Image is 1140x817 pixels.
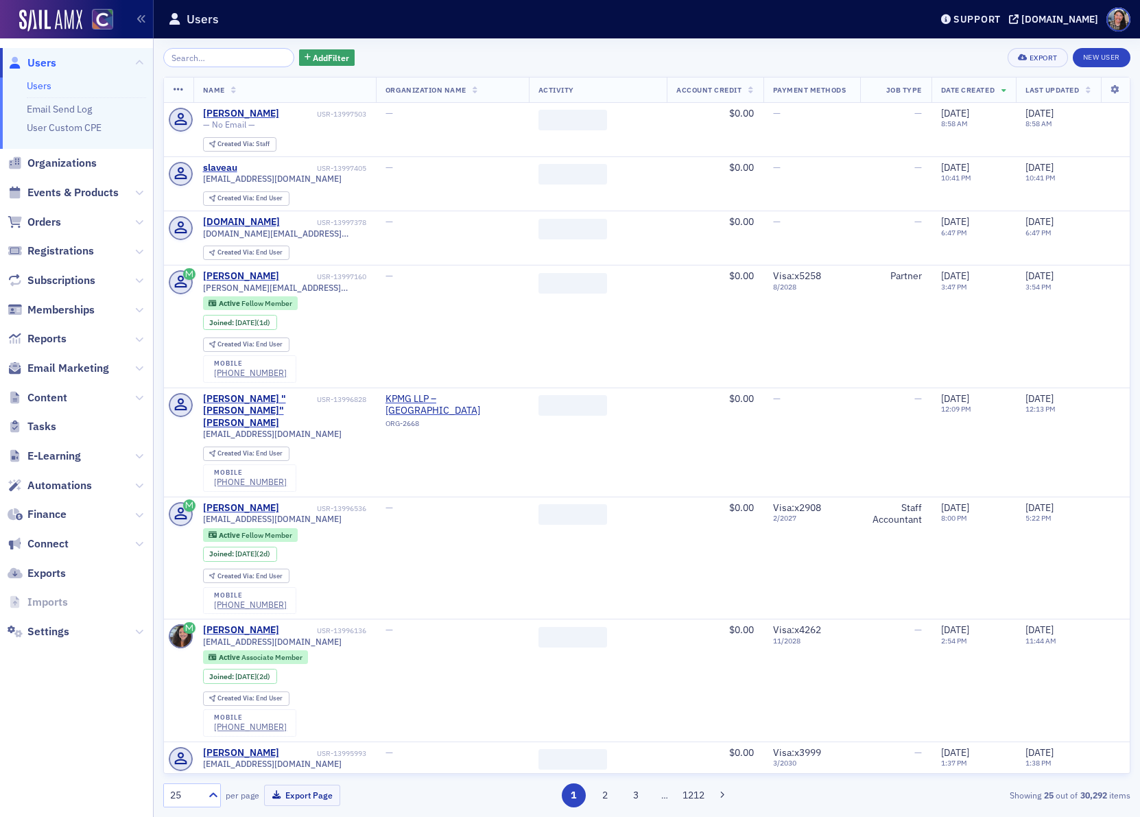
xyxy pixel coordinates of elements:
a: [DOMAIN_NAME] [203,216,280,228]
div: Showing out of items [818,789,1130,801]
a: Active Fellow Member [209,299,292,308]
span: [DATE] [941,392,969,405]
img: SailAMX [19,10,82,32]
div: Created Via: End User [203,569,289,583]
span: 8 / 2028 [773,283,851,292]
span: Payment Methods [773,85,846,95]
span: [DATE] [1025,624,1054,636]
div: mobile [214,359,287,368]
time: 6:47 PM [1025,228,1052,237]
img: SailAMX [92,9,113,30]
span: Automations [27,478,92,493]
span: ‌ [538,504,607,525]
span: Job Type [886,85,922,95]
span: Organization Name [385,85,466,95]
span: Active [219,652,241,662]
div: End User [217,450,283,458]
time: 1:38 PM [1025,758,1052,768]
div: Staff [217,141,270,148]
a: Automations [8,478,92,493]
span: Add Filter [313,51,349,64]
span: ‌ [538,749,607,770]
time: 6:47 PM [941,228,967,237]
a: Tasks [8,419,56,434]
span: Created Via : [217,694,256,702]
div: [PERSON_NAME] [203,270,279,283]
strong: 30,292 [1078,789,1109,801]
span: Email Marketing [27,361,109,376]
span: — [773,215,781,228]
div: Active: Active: Fellow Member [203,296,298,310]
time: 1:37 PM [941,758,967,768]
a: [PERSON_NAME] [203,108,279,120]
span: Date Created [941,85,995,95]
span: Visa : x3999 [773,746,821,759]
div: [PHONE_NUMBER] [214,600,287,610]
span: — [385,107,393,119]
div: USR-13997378 [282,218,366,227]
a: [PERSON_NAME] [203,502,279,514]
a: slaveau [203,162,237,174]
span: Account Credit [676,85,741,95]
div: Support [953,13,1001,25]
div: [PHONE_NUMBER] [214,722,287,732]
a: [PERSON_NAME] "[PERSON_NAME]" [PERSON_NAME] [203,393,315,429]
button: Export [1008,48,1067,67]
a: [PERSON_NAME] [203,624,279,637]
span: Visa : x4262 [773,624,821,636]
span: Content [27,390,67,405]
span: [DATE] [235,318,257,327]
span: ‌ [538,627,607,648]
time: 3:54 PM [1025,282,1052,292]
span: E-Learning [27,449,81,464]
span: Orders [27,215,61,230]
button: 1 [562,783,586,807]
time: 3:47 PM [941,282,967,292]
div: End User [217,573,283,580]
div: [PHONE_NUMBER] [214,477,287,487]
div: Created Via: End User [203,338,289,352]
span: $0.00 [729,624,754,636]
span: Fellow Member [241,298,292,308]
button: Export Page [264,785,340,806]
span: [EMAIL_ADDRESS][DOMAIN_NAME] [203,174,342,184]
a: Users [8,56,56,71]
span: [DATE] [1025,746,1054,759]
span: — [773,161,781,174]
div: Joined: 2025-08-13 00:00:00 [203,315,277,330]
span: KPMG LLP – Denver [385,393,519,417]
a: Active Fellow Member [209,530,292,539]
span: Associate Member [241,652,302,662]
time: 10:41 PM [1025,173,1056,182]
div: (2d) [235,549,270,558]
a: Orders [8,215,61,230]
time: 8:58 AM [941,119,968,128]
span: $0.00 [729,270,754,282]
a: [PHONE_NUMBER] [214,368,287,378]
span: [DATE] [1025,107,1054,119]
span: Created Via : [217,139,256,148]
time: 10:41 PM [941,173,971,182]
button: 2 [593,783,617,807]
div: End User [217,249,283,257]
span: Settings [27,624,69,639]
a: Exports [8,566,66,581]
span: Activity [538,85,574,95]
span: Name [203,85,225,95]
span: $0.00 [729,501,754,514]
a: Connect [8,536,69,552]
div: End User [217,195,283,202]
div: USR-13996536 [281,504,366,513]
div: (1d) [235,318,270,327]
span: — [914,107,922,119]
a: Organizations [8,156,97,171]
a: Subscriptions [8,273,95,288]
time: 11:44 AM [1025,636,1056,646]
label: per page [226,789,259,801]
span: Registrations [27,244,94,259]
